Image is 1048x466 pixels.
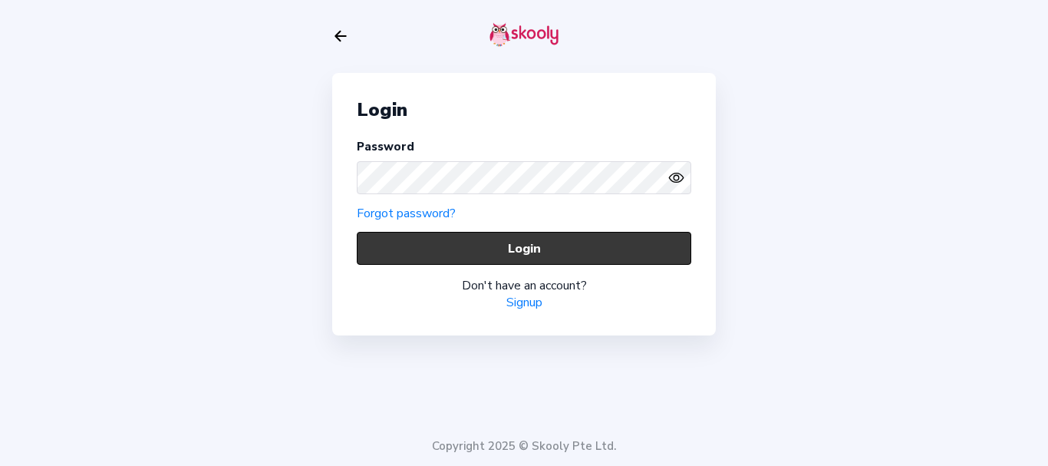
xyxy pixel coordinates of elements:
[668,170,684,186] ion-icon: eye outline
[357,139,414,154] label: Password
[668,170,691,186] button: eye outlineeye off outline
[357,97,691,122] div: Login
[332,28,349,45] button: arrow back outline
[489,22,559,47] img: skooly-logo.png
[357,205,456,222] a: Forgot password?
[506,294,542,311] a: Signup
[357,232,691,265] button: Login
[357,277,691,294] div: Don't have an account?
